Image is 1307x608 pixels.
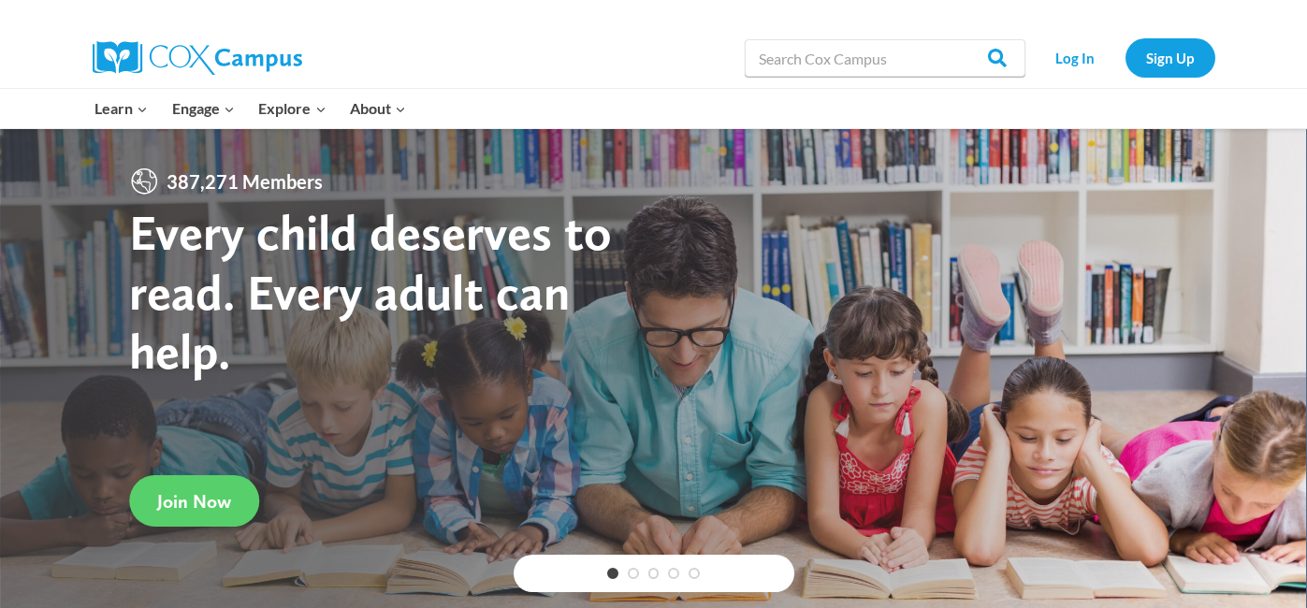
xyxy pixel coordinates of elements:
[94,96,148,121] span: Learn
[648,568,660,579] a: 3
[1035,38,1215,77] nav: Secondary Navigation
[745,39,1025,77] input: Search Cox Campus
[607,568,618,579] a: 1
[689,568,700,579] a: 5
[172,96,235,121] span: Engage
[628,568,639,579] a: 2
[258,96,326,121] span: Explore
[1035,38,1116,77] a: Log In
[668,568,679,579] a: 4
[1125,38,1215,77] a: Sign Up
[129,202,612,381] strong: Every child deserves to read. Every adult can help.
[157,490,231,513] span: Join Now
[93,41,302,75] img: Cox Campus
[129,475,259,527] a: Join Now
[350,96,406,121] span: About
[159,166,330,196] span: 387,271 Members
[83,89,418,128] nav: Primary Navigation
